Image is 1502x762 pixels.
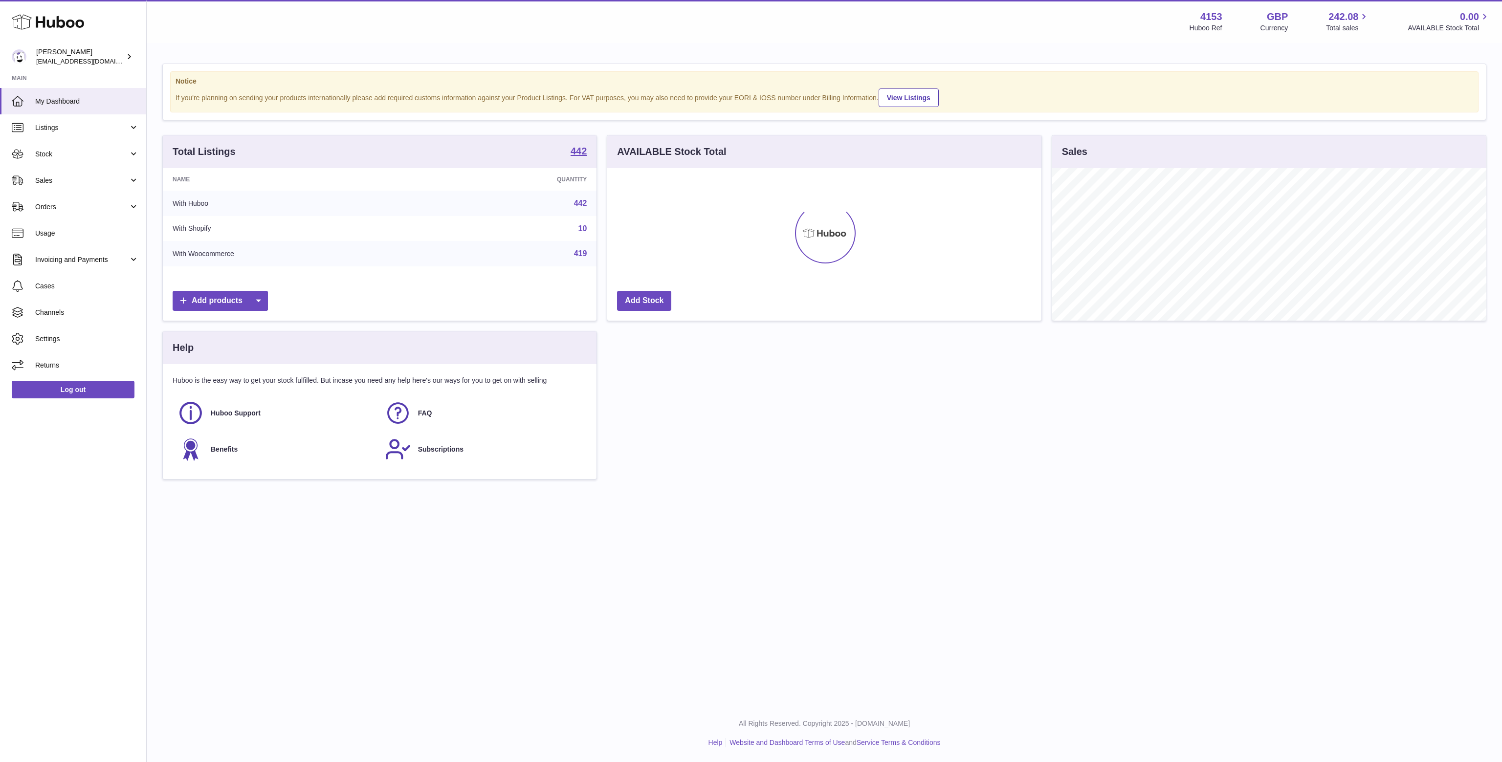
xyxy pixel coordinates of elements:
[155,719,1494,728] p: All Rights Reserved. Copyright 2025 - [DOMAIN_NAME]
[163,191,432,216] td: With Huboo
[1260,23,1288,33] div: Currency
[177,400,375,426] a: Huboo Support
[385,436,582,462] a: Subscriptions
[418,445,464,454] span: Subscriptions
[578,224,587,233] a: 10
[574,249,587,258] a: 419
[176,87,1473,107] div: If you're planning on sending your products internationally please add required customs informati...
[708,739,723,746] a: Help
[211,445,238,454] span: Benefits
[617,291,671,311] a: Add Stock
[418,409,432,418] span: FAQ
[574,199,587,207] a: 442
[1328,10,1358,23] span: 242.08
[173,145,236,158] h3: Total Listings
[35,202,129,212] span: Orders
[879,88,939,107] a: View Listings
[571,146,587,158] a: 442
[1408,23,1490,33] span: AVAILABLE Stock Total
[726,738,940,747] li: and
[176,77,1473,86] strong: Notice
[35,282,139,291] span: Cases
[1190,23,1222,33] div: Huboo Ref
[35,255,129,264] span: Invoicing and Payments
[211,409,261,418] span: Huboo Support
[857,739,941,746] a: Service Terms & Conditions
[1200,10,1222,23] strong: 4153
[35,97,139,106] span: My Dashboard
[617,145,726,158] h3: AVAILABLE Stock Total
[35,150,129,159] span: Stock
[1326,23,1369,33] span: Total sales
[163,168,432,191] th: Name
[1326,10,1369,33] a: 242.08 Total sales
[35,229,139,238] span: Usage
[163,241,432,266] td: With Woocommerce
[729,739,845,746] a: Website and Dashboard Terms of Use
[1408,10,1490,33] a: 0.00 AVAILABLE Stock Total
[1267,10,1288,23] strong: GBP
[35,361,139,370] span: Returns
[36,47,124,66] div: [PERSON_NAME]
[36,57,144,65] span: [EMAIL_ADDRESS][DOMAIN_NAME]
[12,381,134,398] a: Log out
[385,400,582,426] a: FAQ
[35,123,129,132] span: Listings
[1062,145,1087,158] h3: Sales
[177,436,375,462] a: Benefits
[12,49,26,64] img: sales@kasefilters.com
[173,376,587,385] p: Huboo is the easy way to get your stock fulfilled. But incase you need any help here's our ways f...
[432,168,597,191] th: Quantity
[173,291,268,311] a: Add products
[1460,10,1479,23] span: 0.00
[35,176,129,185] span: Sales
[35,308,139,317] span: Channels
[571,146,587,156] strong: 442
[173,341,194,354] h3: Help
[35,334,139,344] span: Settings
[163,216,432,241] td: With Shopify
